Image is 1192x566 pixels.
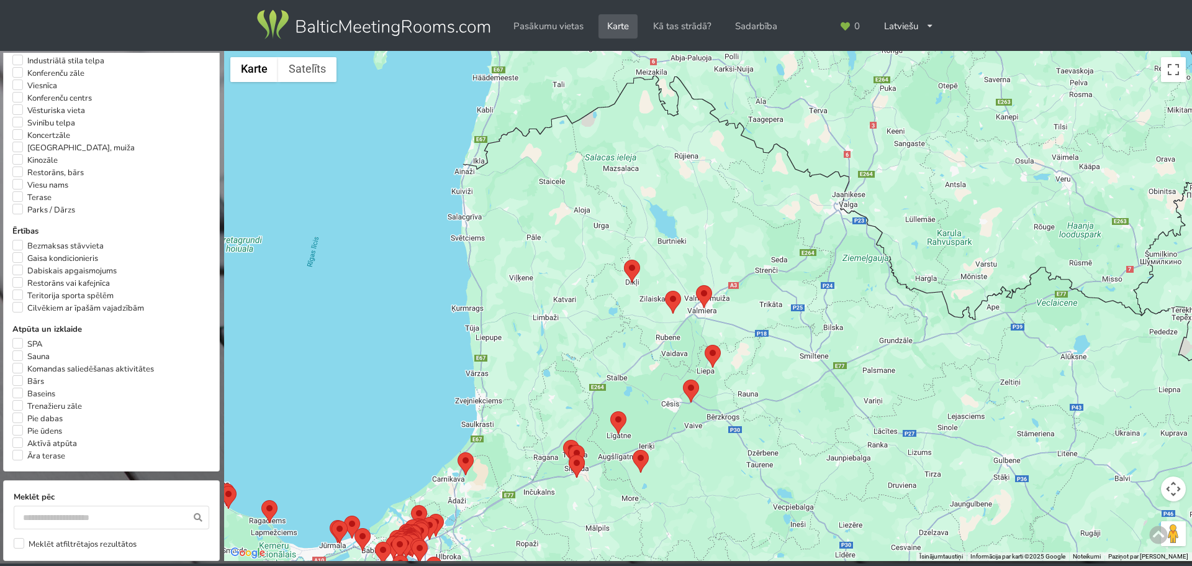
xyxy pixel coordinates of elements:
button: Īsinājumtaustiņi [919,552,963,561]
label: Koncertzāle [12,129,70,142]
a: Kā tas strādā? [644,14,720,39]
label: Āra terase [12,450,65,462]
label: Cilvēkiem ar īpašām vajadzībām [12,302,144,314]
label: Baseins [12,388,55,400]
label: Pie dabas [12,413,63,425]
img: Google [227,545,268,561]
button: Velciet cilvēciņa ikonu kartē, lai atvērtu ielas attēlu. [1161,521,1186,546]
label: Komandas saliedēšanas aktivitātes [12,363,154,375]
label: Teritorija sporta spēlēm [12,290,114,302]
img: Baltic Meeting Rooms [255,7,492,42]
label: Industriālā stila telpa [12,55,104,67]
label: Bārs [12,375,44,388]
a: Noteikumi (saite tiks atvērta jaunā cilnē) [1073,553,1101,560]
label: Aktīvā atpūta [12,437,77,450]
label: Parks / Dārzs [12,204,75,216]
label: Gaisa kondicionieris [12,252,98,265]
label: Svinību telpa [12,117,75,129]
label: Sauna [12,350,50,363]
label: Viesu nams [12,179,68,191]
label: Bezmaksas stāvvieta [12,240,104,252]
label: Restorāns, bārs [12,167,84,179]
a: Karte [598,14,638,39]
label: SPA [12,338,42,350]
span: Informācija par karti ©2025 Google [970,553,1065,560]
a: Apgabala atvēršana pakalpojumā Google Maps (tiks atvērts jauns logs) [227,545,268,561]
label: Dabiskais apgaismojums [12,265,117,277]
a: Paziņot par [PERSON_NAME] [1108,553,1188,560]
label: Vēsturiska vieta [12,104,85,117]
label: Meklēt atfiltrētajos rezultātos [14,538,137,550]
span: 0 [854,22,860,31]
div: Latviešu [875,14,943,39]
label: [GEOGRAPHIC_DATA], muiža [12,142,135,154]
label: Restorāns vai kafejnīca [12,277,110,290]
a: Sadarbība [726,14,786,39]
a: Pasākumu vietas [505,14,592,39]
button: Pārslēgt pilnekrāna skatu [1161,57,1186,82]
button: Kartes kameras vadīklas [1161,477,1186,501]
label: Trenažieru zāle [12,400,82,413]
button: Rādīt satelīta fotogrāfisko datu bāzi [278,57,336,82]
label: Konferenču centrs [12,92,92,104]
label: Konferenču zāle [12,67,84,80]
label: Atpūta un izklaide [12,323,211,335]
label: Meklēt pēc [14,491,210,503]
button: Rādīt ielu karti [230,57,278,82]
label: Viesnīca [12,80,57,92]
label: Ērtības [12,225,211,237]
label: Terase [12,191,52,204]
label: Pie ūdens [12,425,62,437]
label: Kinozāle [12,154,58,167]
